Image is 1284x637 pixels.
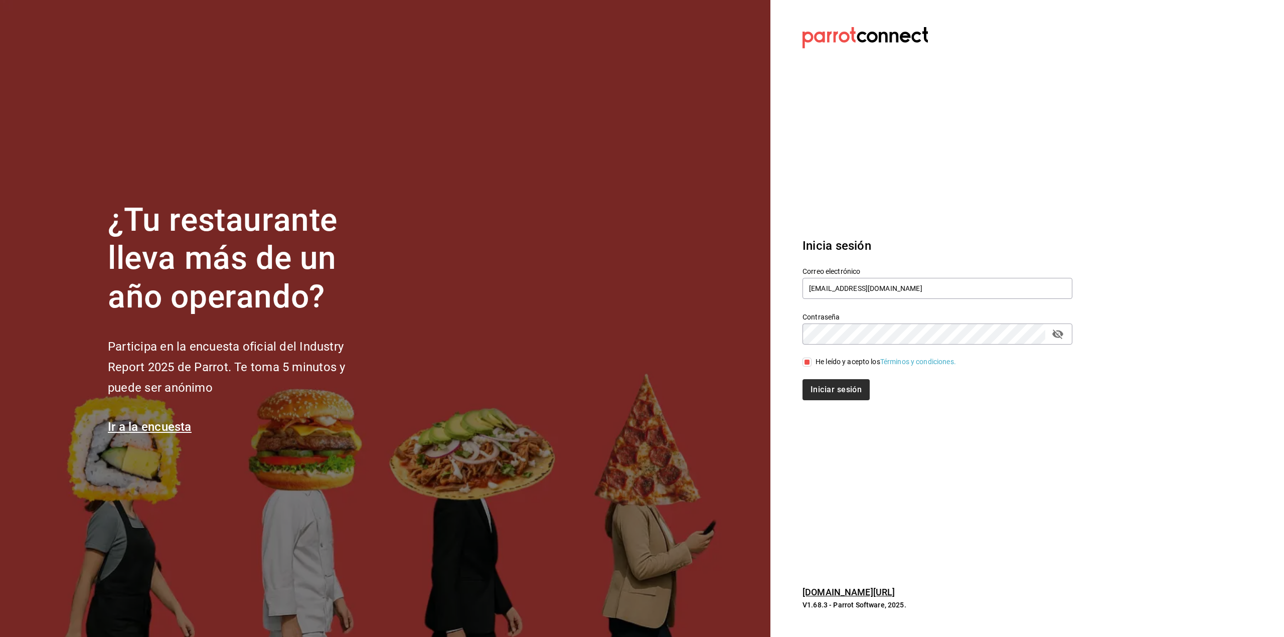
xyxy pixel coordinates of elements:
button: Iniciar sesión [802,379,870,400]
button: passwordField [1049,326,1066,343]
h3: Inicia sesión [802,237,1072,255]
a: Ir a la encuesta [108,420,192,434]
p: V1.68.3 - Parrot Software, 2025. [802,600,1072,610]
div: He leído y acepto los [816,357,956,367]
input: Ingresa tu correo electrónico [802,278,1072,299]
a: [DOMAIN_NAME][URL] [802,587,895,597]
a: Términos y condiciones. [880,358,956,366]
label: Contraseña [802,313,1072,320]
label: Correo electrónico [802,267,1072,274]
h2: Participa en la encuesta oficial del Industry Report 2025 de Parrot. Te toma 5 minutos y puede se... [108,337,379,398]
h1: ¿Tu restaurante lleva más de un año operando? [108,201,379,316]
